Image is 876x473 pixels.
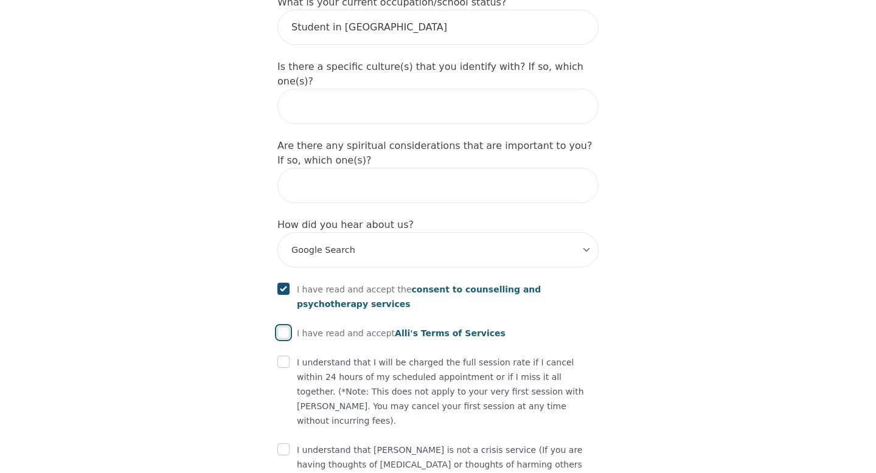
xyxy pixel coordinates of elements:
[297,285,541,309] span: consent to counselling and psychotherapy services
[297,282,599,311] p: I have read and accept the
[395,328,506,338] span: Alli's Terms of Services
[297,355,599,428] p: I understand that I will be charged the full session rate if I cancel within 24 hours of my sched...
[277,61,583,87] label: Is there a specific culture(s) that you identify with? If so, which one(s)?
[277,140,592,166] label: Are there any spiritual considerations that are important to you? If so, which one(s)?
[297,326,506,340] p: I have read and accept
[277,219,414,230] label: How did you hear about us?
